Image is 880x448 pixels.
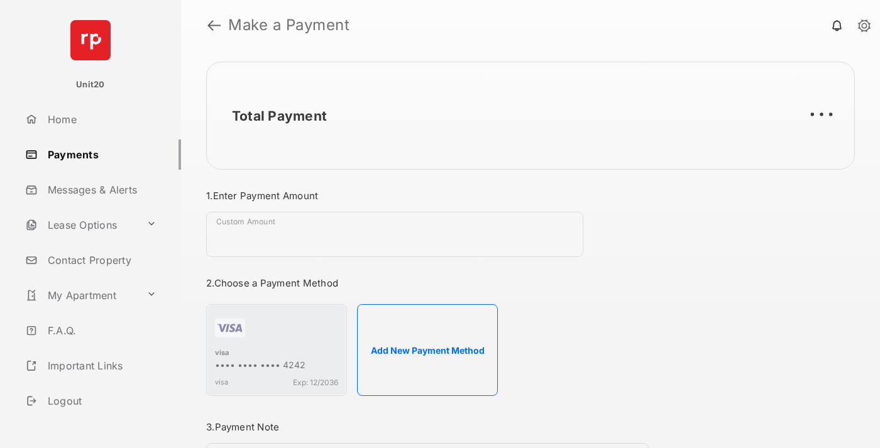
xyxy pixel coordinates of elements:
[20,175,181,205] a: Messages & Alerts
[76,79,105,91] p: Unit20
[206,277,649,289] h3: 2. Choose a Payment Method
[206,190,649,202] h3: 1. Enter Payment Amount
[206,421,649,433] h3: 3. Payment Note
[357,304,498,396] button: Add New Payment Method
[20,351,162,381] a: Important Links
[20,280,141,310] a: My Apartment
[293,378,338,387] span: Exp: 12/2036
[20,210,141,240] a: Lease Options
[228,18,349,33] strong: Make a Payment
[20,104,181,134] a: Home
[215,359,338,373] div: •••• •••• •••• 4242
[20,139,181,170] a: Payments
[206,304,347,396] div: visa•••• •••• •••• 4242visaExp: 12/2036
[232,108,327,124] h2: Total Payment
[20,245,181,275] a: Contact Property
[215,348,338,359] div: visa
[215,378,228,387] span: visa
[20,386,181,416] a: Logout
[20,315,181,346] a: F.A.Q.
[70,20,111,60] img: svg+xml;base64,PHN2ZyB4bWxucz0iaHR0cDovL3d3dy53My5vcmcvMjAwMC9zdmciIHdpZHRoPSI2NCIgaGVpZ2h0PSI2NC...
